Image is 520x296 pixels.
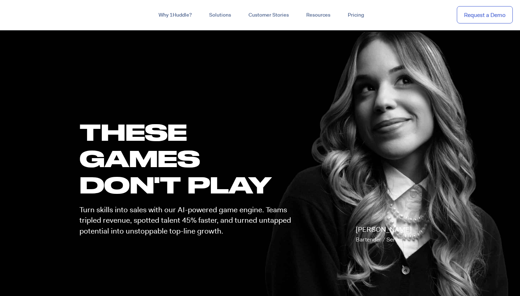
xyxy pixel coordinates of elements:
[150,9,200,22] a: Why 1Huddle?
[356,225,412,245] p: [PERSON_NAME]
[339,9,373,22] a: Pricing
[200,9,240,22] a: Solutions
[240,9,298,22] a: Customer Stories
[298,9,339,22] a: Resources
[7,8,59,22] img: ...
[457,6,513,24] a: Request a Demo
[79,205,298,236] p: Turn skills into sales with our AI-powered game engine. Teams tripled revenue, spotted talent 45%...
[79,119,298,198] h1: these GAMES DON'T PLAY
[356,236,403,243] span: Bartender / Server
